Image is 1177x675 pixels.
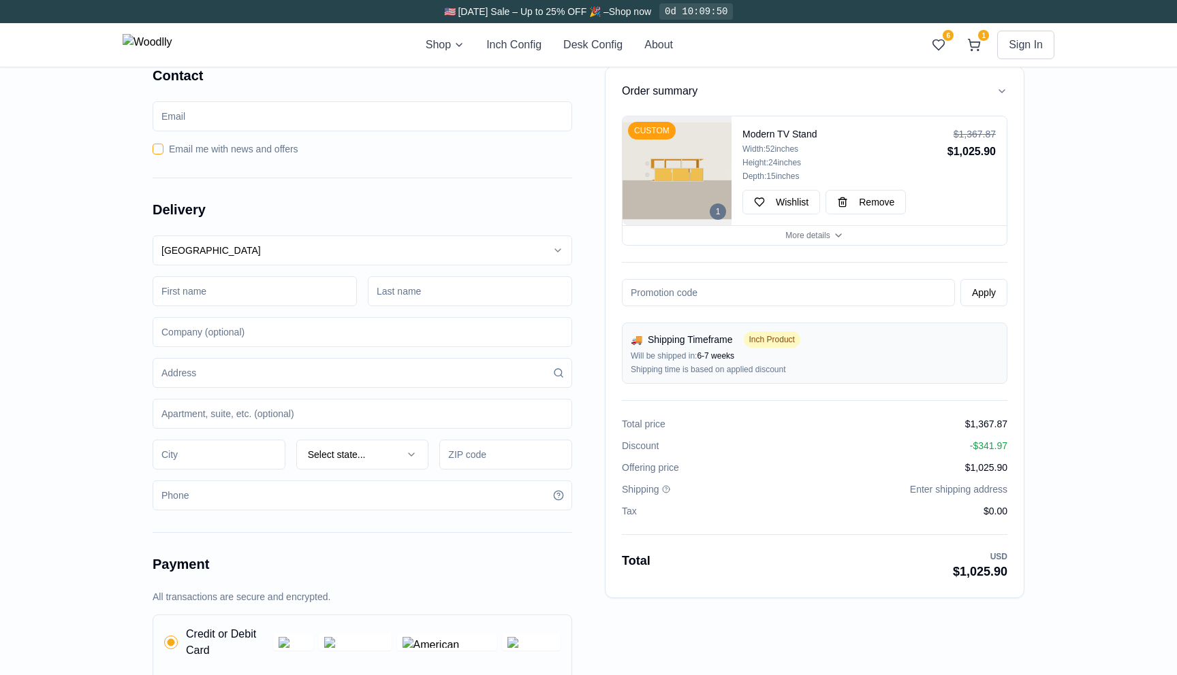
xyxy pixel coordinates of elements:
[279,637,308,648] img: Visa
[978,30,989,41] span: 1
[742,190,820,214] button: Wishlist
[926,33,951,57] button: 6
[169,142,298,156] label: Email me with news and offers
[742,127,942,141] h4: Modern TV Stand
[153,440,285,470] input: City
[486,37,542,53] button: Inch Config
[910,482,1007,496] span: Enter shipping address
[622,83,697,99] h3: Order summary
[953,551,1007,562] div: USD
[960,279,1007,306] button: Apply
[153,358,572,388] input: Address
[997,31,1054,59] button: Sign In
[623,116,732,225] img: Modern TV Stand
[622,439,659,452] span: Discount
[744,331,800,348] span: Inch Product
[631,350,999,361] div: Will be shipped in:
[324,637,386,648] img: MasterCard
[859,195,894,209] span: Remove
[742,171,942,182] div: Depth: 15 inches
[622,482,659,496] span: Shipping
[697,351,734,361] span: 6-7 weeks
[742,144,942,154] div: Width: 52 inches
[742,157,942,168] div: Height: 24 inches
[953,562,1007,581] div: $1,025.90
[507,637,555,648] img: Discover
[965,417,1007,431] span: $1,367.87
[439,440,572,470] input: ZIP code
[622,504,637,518] span: Tax
[644,37,673,53] button: About
[776,195,809,209] span: Wishlist
[153,399,572,429] input: Apartment, suite, etc. (optional)
[622,417,665,431] span: Total price
[965,461,1007,474] span: $1,025.90
[153,276,357,306] input: First name
[153,480,572,510] input: Phone
[826,190,906,214] button: Remove
[785,230,830,241] span: More details
[631,364,999,375] div: Shipping time is based on applied discount
[943,30,954,41] span: 6
[970,439,1007,452] span: - $341.97
[609,6,651,17] a: Shop now
[648,333,733,346] span: Shipping Timeframe
[947,127,996,141] div: $1,367.87
[444,6,609,17] span: 🇺🇸 [DATE] Sale – Up to 25% OFF 🎉 –
[984,504,1007,518] span: $0.00
[123,34,172,56] img: Woodlly
[153,101,572,131] input: Email
[622,551,650,581] span: Total
[563,37,623,53] button: Desk Config
[296,440,429,470] button: Select state...
[659,3,733,20] div: 0d 10:09:50
[631,333,642,346] span: 🚚
[403,637,491,648] img: American Express
[947,144,996,160] div: $1,025.90
[426,37,465,53] button: Shop
[153,555,572,574] h2: Payment
[153,66,572,85] h2: Contact
[710,203,726,220] div: 1
[153,590,572,604] p: All transactions are secure and encrypted.
[153,317,572,347] input: Company (optional)
[622,461,679,474] span: Offering price
[622,279,955,306] input: Promotion code
[153,200,572,219] h2: Delivery
[628,122,676,139] div: CUSTOM
[962,33,986,57] button: 1
[623,225,1007,245] button: More details
[368,276,572,306] input: Last name
[186,626,273,659] span: Credit or Debit Card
